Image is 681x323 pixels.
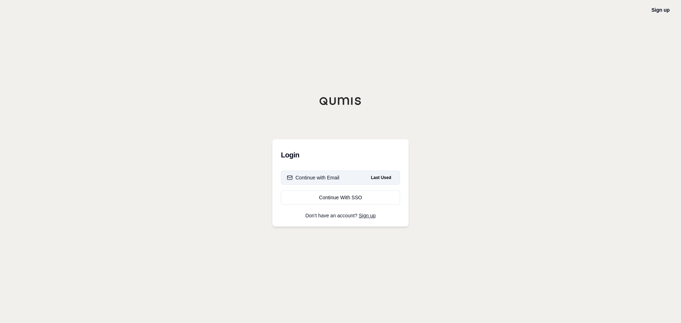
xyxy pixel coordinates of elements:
[281,190,400,205] a: Continue With SSO
[319,97,362,105] img: Qumis
[281,213,400,218] p: Don't have an account?
[287,174,339,181] div: Continue with Email
[368,173,394,182] span: Last Used
[281,171,400,185] button: Continue with EmailLast Used
[281,148,400,162] h3: Login
[652,7,670,13] a: Sign up
[359,213,376,218] a: Sign up
[287,194,394,201] div: Continue With SSO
